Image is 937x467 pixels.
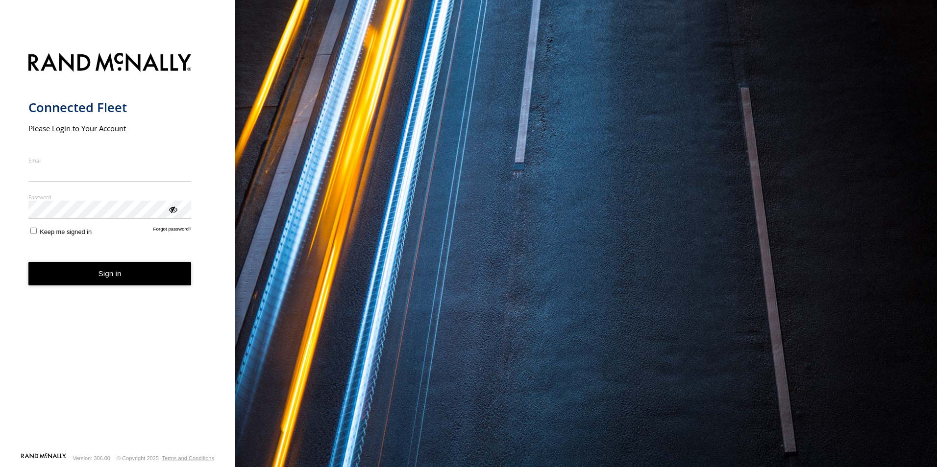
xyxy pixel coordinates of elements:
[28,262,192,286] button: Sign in
[153,226,192,235] a: Forgot password?
[28,51,192,76] img: Rand McNally
[162,455,214,461] a: Terms and Conditions
[28,193,192,201] label: Password
[28,123,192,133] h2: Please Login to Your Account
[30,228,37,234] input: Keep me signed in
[40,228,92,235] span: Keep me signed in
[73,455,110,461] div: Version: 306.00
[21,453,66,463] a: Visit our Website
[168,204,177,214] div: ViewPassword
[117,455,214,461] div: © Copyright 2025 -
[28,47,207,452] form: main
[28,99,192,116] h1: Connected Fleet
[28,157,192,164] label: Email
